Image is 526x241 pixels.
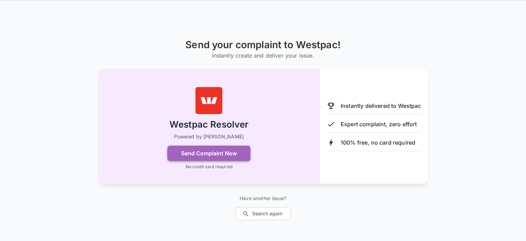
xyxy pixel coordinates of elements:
[235,195,291,202] p: Have another issue?
[169,119,248,131] h2: Westpac Resolver
[195,87,223,114] img: Westpac
[174,133,244,140] p: Powered by [PERSON_NAME]
[341,138,415,147] p: 100% free, no card required
[167,146,250,161] button: Send Complaint Now
[185,39,341,51] h1: Send your complaint to Westpac!
[185,164,232,170] p: No credit card required
[185,51,341,60] h6: Instantly create and deliver your issue.
[341,102,421,110] p: Instantly delivered to Westpac
[341,120,417,128] p: Expert complaint, zero effort
[235,207,291,220] button: Search again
